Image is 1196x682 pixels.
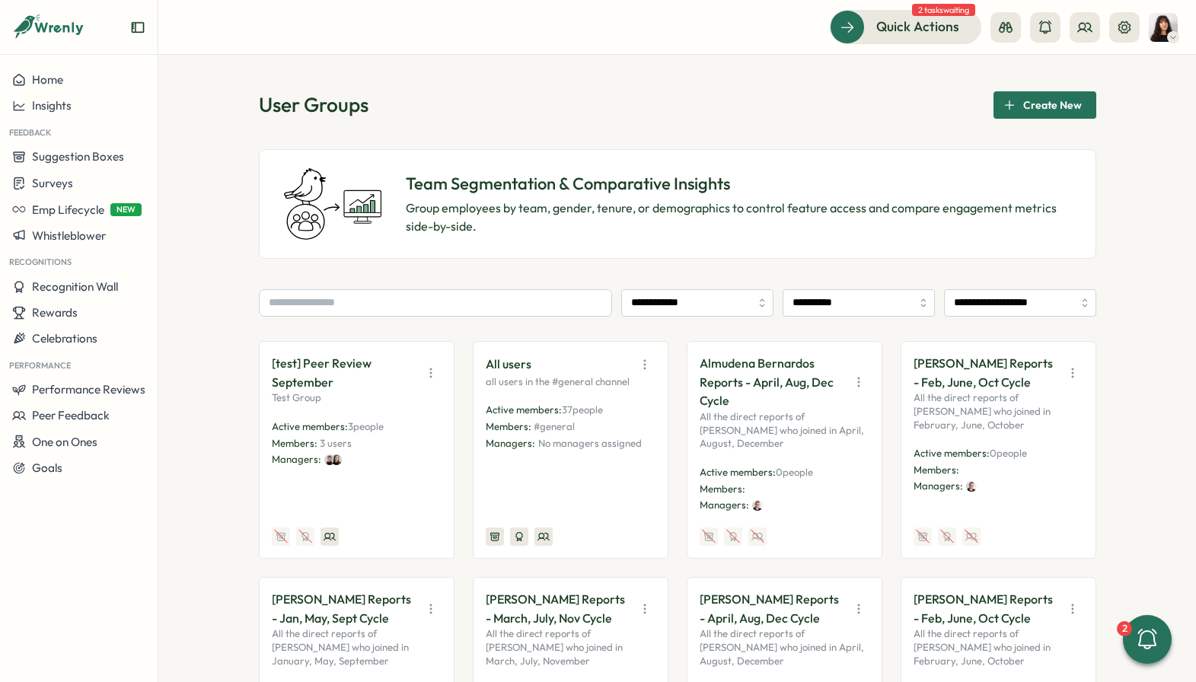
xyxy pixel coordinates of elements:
p: Managers: [486,437,535,451]
h1: User Groups [259,91,368,118]
button: Expand sidebar [130,20,145,35]
p: all users in the #general channel [486,375,655,389]
p: Almudena Bernardos Reports - April, Aug, Dec Cycle [700,354,842,410]
button: 2 [1123,615,1172,664]
p: All users [486,355,531,374]
span: Peer Feedback [32,408,110,422]
p: [PERSON_NAME] Reports - April, Aug, Dec Cycle [700,590,842,628]
p: [PERSON_NAME] Reports - March, July, Nov Cycle [486,590,628,628]
p: Managers: [914,480,963,493]
span: 0 people [776,466,813,478]
div: 2 [1117,621,1132,636]
span: Whistleblower [32,228,106,243]
p: All the direct reports of [PERSON_NAME] who joined in February, June, October [914,391,1083,432]
span: Members: [486,420,531,432]
p: All the direct reports of [PERSON_NAME] who joined in April, August, December [700,627,869,668]
button: Create New [993,91,1096,119]
p: Test Group [272,391,442,405]
span: Celebrations [32,331,97,346]
img: Almudena Bernardos [966,481,977,492]
span: One on Ones [32,435,97,449]
span: Members: [272,437,317,449]
span: Goals [32,461,62,475]
span: NEW [110,203,142,216]
p: Group employees by team, gender, tenure, or demographics to control feature access and compare en... [406,199,1071,237]
p: Managers: [700,499,749,512]
span: Active members: [700,466,776,478]
p: [PERSON_NAME] Reports - Feb, June, Oct Cycle [914,354,1056,392]
span: Members: [700,483,745,495]
span: Performance Reviews [32,382,145,397]
span: 37 people [562,403,603,416]
span: Suggestion Boxes [32,149,124,164]
span: Quick Actions [876,17,959,37]
span: 0 people [990,447,1027,459]
span: Recognition Wall [32,279,118,294]
img: Kelly Rosa [1149,13,1178,42]
span: Emp Lifecycle [32,202,104,217]
span: Create New [1023,92,1082,118]
p: All the direct reports of [PERSON_NAME] who joined in March, July, November [486,627,655,668]
p: All the direct reports of [PERSON_NAME] who joined in January, May, September [272,627,442,668]
span: Surveys [32,176,73,190]
span: Active members: [272,420,348,432]
img: Axi Molnar [324,454,335,465]
span: Members: [914,464,959,476]
span: Active members: [914,447,990,459]
p: [PERSON_NAME] Reports - Jan, May, Sept Cycle [272,590,414,628]
p: Managers: [272,453,321,467]
p: All the direct reports of [PERSON_NAME] who joined in February, June, October [914,627,1083,668]
span: Insights [32,98,72,113]
p: [test] Peer Review September [272,354,414,392]
span: #general [534,420,575,432]
p: Team Segmentation & Comparative Insights [406,172,1071,196]
img: Almudena Bernardos [752,500,763,511]
p: [PERSON_NAME] Reports - Feb, June, Oct Cycle [914,590,1056,628]
span: Rewards [32,305,78,320]
span: 3 users [320,437,352,449]
span: Home [32,72,63,87]
img: Elena Ladushyna [331,454,342,465]
span: 2 tasks waiting [912,4,975,16]
span: Active members: [486,403,562,416]
p: All the direct reports of [PERSON_NAME] who joined in April, August, December [700,410,869,451]
span: 3 people [348,420,384,432]
p: No managers assigned [538,437,642,451]
button: Quick Actions [830,10,981,43]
